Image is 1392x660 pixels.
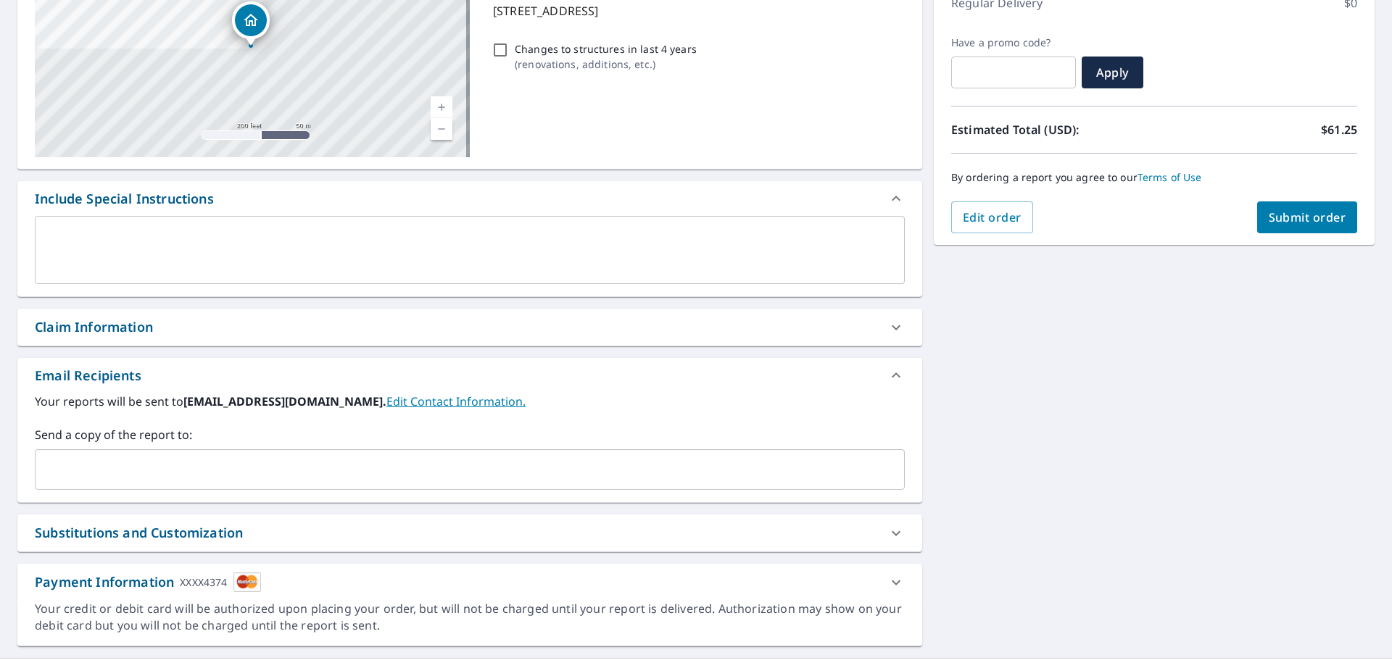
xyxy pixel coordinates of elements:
[1082,57,1143,88] button: Apply
[35,426,905,443] label: Send a copy of the report to:
[386,393,526,409] a: EditContactInfo
[233,572,261,592] img: cardImage
[951,171,1357,184] p: By ordering a report you agree to our
[1321,121,1357,138] p: $61.25
[951,121,1154,138] p: Estimated Total (USD):
[232,1,270,46] div: Dropped pin, building 1, Residential property, 47 COVEWOOD PK NE CALGARY AB T3K4T2
[35,393,905,410] label: Your reports will be sent to
[183,393,386,409] b: [EMAIL_ADDRESS][DOMAIN_NAME].
[431,96,452,118] a: Current Level 17, Zoom In
[17,564,922,601] div: Payment InformationXXXX4374cardImage
[35,366,141,385] div: Email Recipients
[17,309,922,346] div: Claim Information
[1257,201,1358,233] button: Submit order
[35,572,261,592] div: Payment Information
[35,523,243,543] div: Substitutions and Customization
[17,358,922,393] div: Email Recipients
[963,209,1022,225] span: Edit order
[1138,170,1202,184] a: Terms of Use
[180,572,227,592] div: XXXX4374
[515,57,697,72] p: ( renovations, additions, etc. )
[17,514,922,551] div: Substitutions and Customization
[35,189,214,209] div: Include Special Instructions
[1093,64,1132,80] span: Apply
[951,201,1033,233] button: Edit order
[35,601,905,634] div: Your credit or debit card will be authorized upon placing your order, but will not be charged unt...
[35,317,153,337] div: Claim Information
[431,118,452,140] a: Current Level 17, Zoom Out
[17,181,922,216] div: Include Special Instructions
[1269,209,1346,225] span: Submit order
[515,41,697,57] p: Changes to structures in last 4 years
[951,36,1076,49] label: Have a promo code?
[493,2,899,20] p: [STREET_ADDRESS]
